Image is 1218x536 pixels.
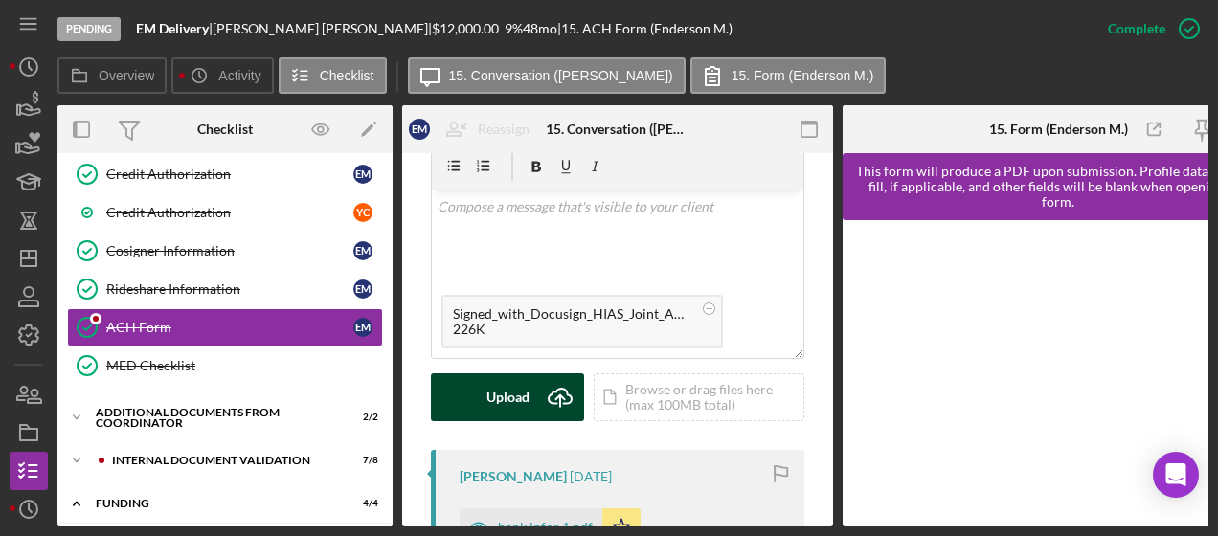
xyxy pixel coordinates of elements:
[344,498,378,509] div: 4 / 4
[399,110,549,148] button: EMReassign
[67,232,383,270] a: Cosigner InformationEM
[67,155,383,193] a: Credit AuthorizationEM
[989,122,1128,137] div: 15. Form (Enderson M.)
[486,373,530,421] div: Upload
[1153,452,1199,498] div: Open Intercom Messenger
[106,205,353,220] div: Credit Authorization
[106,167,353,182] div: Credit Authorization
[344,455,378,466] div: 7 / 8
[136,20,209,36] b: EM Delivery
[353,241,372,260] div: E M
[171,57,273,94] button: Activity
[353,203,372,222] div: Y C
[570,469,612,484] time: 2025-08-07 17:35
[546,122,689,137] div: 15. Conversation ([PERSON_NAME])
[99,68,154,83] label: Overview
[112,455,330,466] div: Internal Document Validation
[432,21,505,36] div: $12,000.00
[106,358,382,373] div: MED Checklist
[67,346,383,385] a: MED Checklist
[505,21,523,36] div: 9 %
[106,281,353,297] div: Rideshare Information
[557,21,733,36] div: | 15. ACH Form (Enderson M.)
[67,308,383,346] a: ACH FormEM
[353,165,372,184] div: E M
[213,21,432,36] div: [PERSON_NAME] [PERSON_NAME] |
[197,122,253,137] div: Checklist
[57,57,167,94] button: Overview
[344,412,378,423] div: 2 / 2
[353,318,372,337] div: E M
[409,119,430,140] div: E M
[279,57,387,94] button: Checklist
[1108,10,1165,48] div: Complete
[449,68,673,83] label: 15. Conversation ([PERSON_NAME])
[96,498,330,509] div: Funding
[690,57,887,94] button: 15. Form (Enderson M.)
[320,68,374,83] label: Checklist
[478,110,530,148] div: Reassign
[523,21,557,36] div: 48 mo
[67,270,383,308] a: Rideshare InformationEM
[67,193,383,232] a: Credit AuthorizationYC
[96,407,330,429] div: Additional Documents from Coordinator
[453,306,692,322] div: Signed_with_Docusign_HIAS_Joint_ACH_Form_- [PERSON_NAME].pdf
[431,373,584,421] button: Upload
[732,68,874,83] label: 15. Form (Enderson M.)
[453,322,692,337] div: 226K
[460,469,567,484] div: [PERSON_NAME]
[106,243,353,258] div: Cosigner Information
[106,320,353,335] div: ACH Form
[498,520,593,535] div: bank infor 1.pdf
[408,57,686,94] button: 15. Conversation ([PERSON_NAME])
[353,279,372,299] div: E M
[1089,10,1208,48] button: Complete
[218,68,260,83] label: Activity
[136,21,213,36] div: |
[57,17,121,41] div: Pending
